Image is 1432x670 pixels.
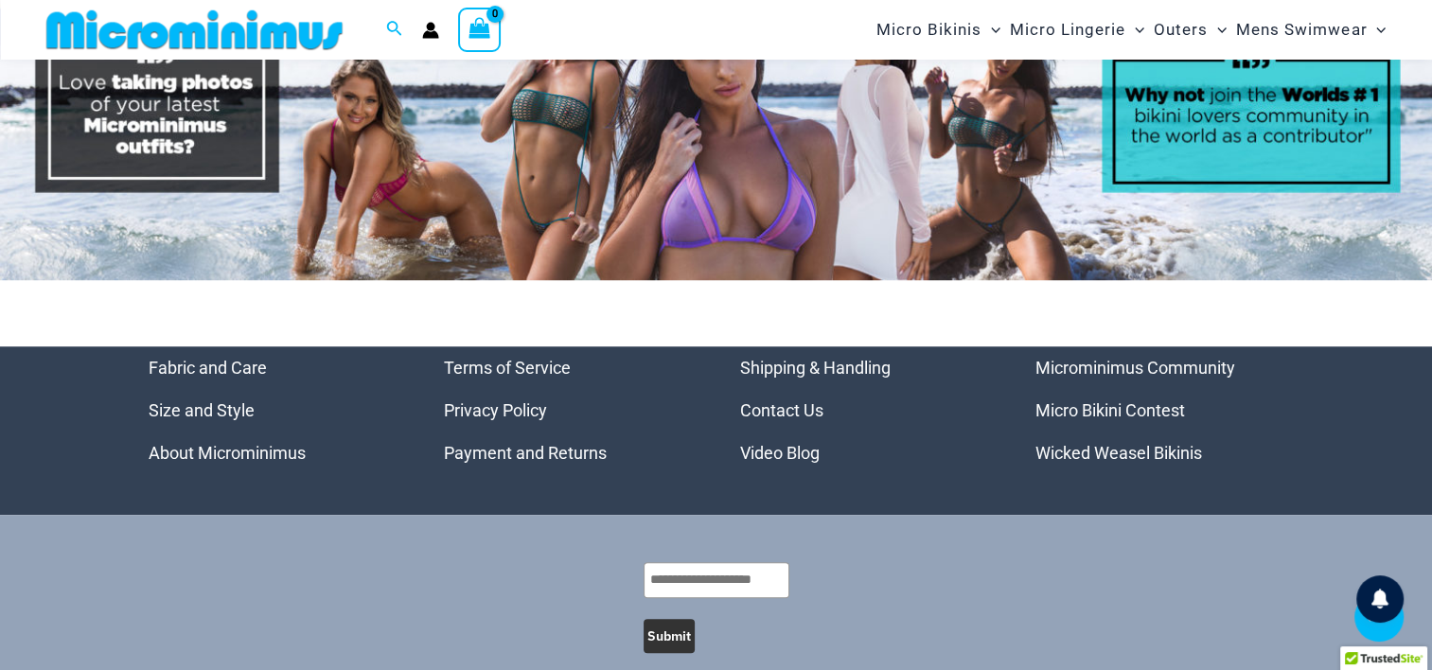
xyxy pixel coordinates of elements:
a: OutersMenu ToggleMenu Toggle [1149,6,1231,54]
aside: Footer Widget 4 [1035,346,1284,474]
aside: Footer Widget 1 [149,346,398,474]
button: Submit [644,619,695,653]
a: Wicked Weasel Bikinis [1035,443,1202,463]
nav: Menu [1035,346,1284,474]
aside: Footer Widget 3 [740,346,989,474]
span: Menu Toggle [1208,6,1227,54]
a: View Shopping Cart, empty [458,8,502,51]
span: Outers [1154,6,1208,54]
a: Contact Us [740,400,823,420]
a: Account icon link [422,22,439,39]
span: Menu Toggle [1367,6,1386,54]
nav: Menu [149,346,398,474]
aside: Footer Widget 2 [444,346,693,474]
span: Micro Lingerie [1010,6,1125,54]
a: Shipping & Handling [740,358,891,378]
nav: Menu [740,346,989,474]
a: Mens SwimwearMenu ToggleMenu Toggle [1231,6,1390,54]
span: Menu Toggle [1125,6,1144,54]
a: Privacy Policy [444,400,547,420]
a: Fabric and Care [149,358,267,378]
span: Micro Bikinis [876,6,981,54]
span: Menu Toggle [981,6,1000,54]
nav: Site Navigation [869,3,1394,57]
a: Payment and Returns [444,443,607,463]
a: Micro Bikini Contest [1035,400,1185,420]
a: Terms of Service [444,358,571,378]
a: Microminimus Community [1035,358,1235,378]
a: About Microminimus [149,443,306,463]
nav: Menu [444,346,693,474]
a: Search icon link [386,18,403,42]
a: Size and Style [149,400,255,420]
img: MM SHOP LOGO FLAT [39,9,350,51]
a: Micro LingerieMenu ToggleMenu Toggle [1005,6,1149,54]
a: Micro BikinisMenu ToggleMenu Toggle [872,6,1005,54]
a: Video Blog [740,443,820,463]
span: Mens Swimwear [1236,6,1367,54]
